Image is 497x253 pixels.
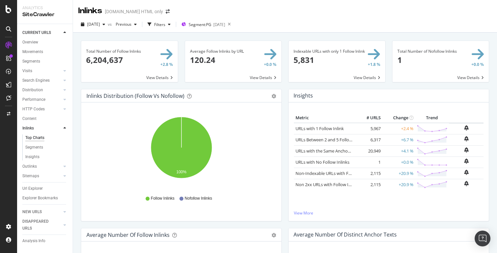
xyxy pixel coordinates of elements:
[22,96,61,103] a: Performance
[464,147,469,153] div: bell-plus
[356,123,382,134] td: 5,967
[464,136,469,141] div: bell-plus
[382,156,415,168] td: +0.0 %
[382,123,415,134] td: +2.4 %
[25,134,44,141] div: Top Charts
[294,210,484,216] a: View More
[22,58,68,65] a: Segments
[22,115,68,122] a: Content
[86,113,276,189] svg: A chart.
[22,125,34,132] div: Inlinks
[464,181,469,186] div: bell-plus
[113,21,131,27] span: Previous
[22,238,45,244] div: Analysis Info
[189,22,211,27] span: Segment: PG
[22,39,68,46] a: Overview
[22,185,68,192] a: Url Explorer
[22,29,51,36] div: CURRENT URLS
[296,148,379,154] a: URLs with the Same Anchor Text on Inlinks
[22,77,61,84] a: Search Engines
[22,173,61,180] a: Sitemaps
[356,156,382,168] td: 1
[296,137,366,143] a: URLs Between 2 and 5 Follow Inlinks
[22,77,50,84] div: Search Engines
[105,8,163,15] div: [DOMAIN_NAME] HTML only
[22,195,58,202] div: Explorer Bookmarks
[464,125,469,130] div: bell-plus
[294,113,356,123] th: Metric
[22,39,38,46] div: Overview
[22,238,68,244] a: Analysis Info
[415,113,449,123] th: Trend
[78,5,102,16] div: Inlinks
[356,145,382,156] td: 20,949
[22,106,45,113] div: HTTP Codes
[22,218,61,232] a: DISAPPEARED URLS
[86,232,170,238] div: Average Number of Follow Inlinks
[185,196,212,201] span: Nofollow Inlinks
[22,185,43,192] div: Url Explorer
[22,58,40,65] div: Segments
[154,22,165,27] div: Filters
[22,163,61,170] a: Outlinks
[22,29,61,36] a: CURRENT URLS
[25,134,68,141] a: Top Charts
[475,231,490,246] div: Open Intercom Messenger
[356,134,382,145] td: 6,317
[166,9,170,14] div: arrow-right-arrow-left
[22,115,36,122] div: Content
[382,113,415,123] th: Change
[25,144,43,151] div: Segments
[22,68,32,74] div: Visits
[113,19,139,30] button: Previous
[22,87,43,94] div: Distribution
[151,196,175,201] span: Follow Inlinks
[22,96,45,103] div: Performance
[22,218,56,232] div: DISAPPEARED URLS
[296,182,360,187] a: Non 2xx URLs with Follow Inlinks
[356,179,382,190] td: 2,115
[464,158,469,164] div: bell-plus
[272,94,276,98] div: gear
[25,154,39,160] div: Insights
[22,195,68,202] a: Explorer Bookmarks
[356,168,382,179] td: 2,115
[294,91,313,100] h4: Insights
[22,106,61,113] a: HTTP Codes
[22,87,61,94] a: Distribution
[382,134,415,145] td: +6.7 %
[86,93,184,99] div: Inlinks Distribution (Follow vs Nofollow)
[78,19,108,30] button: [DATE]
[22,163,37,170] div: Outlinks
[22,68,61,74] a: Visits
[272,233,276,238] div: gear
[382,168,415,179] td: +20.9 %
[213,22,225,27] div: [DATE]
[296,170,373,176] a: Non-Indexable URLs with Follow Inlinks
[145,19,173,30] button: Filters
[382,179,415,190] td: +20.9 %
[22,173,39,180] div: Sitemaps
[179,19,225,30] button: Segment:PG[DATE]
[25,144,68,151] a: Segments
[177,170,187,174] text: 100%
[356,113,382,123] th: # URLS
[108,21,113,27] span: vs
[22,48,68,55] a: Movements
[294,230,397,239] h4: Average Number of Distinct Anchor Texts
[22,5,67,11] div: Analytics
[464,170,469,175] div: bell-plus
[22,125,61,132] a: Inlinks
[22,11,67,18] div: SiteCrawler
[296,159,349,165] a: URLs with No Follow Inlinks
[22,209,61,215] a: NEW URLS
[25,154,68,160] a: Insights
[22,209,42,215] div: NEW URLS
[382,145,415,156] td: +4.1 %
[296,126,344,131] a: URLs with 1 Follow Inlink
[22,48,43,55] div: Movements
[87,21,100,27] span: 2025 Aug. 28th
